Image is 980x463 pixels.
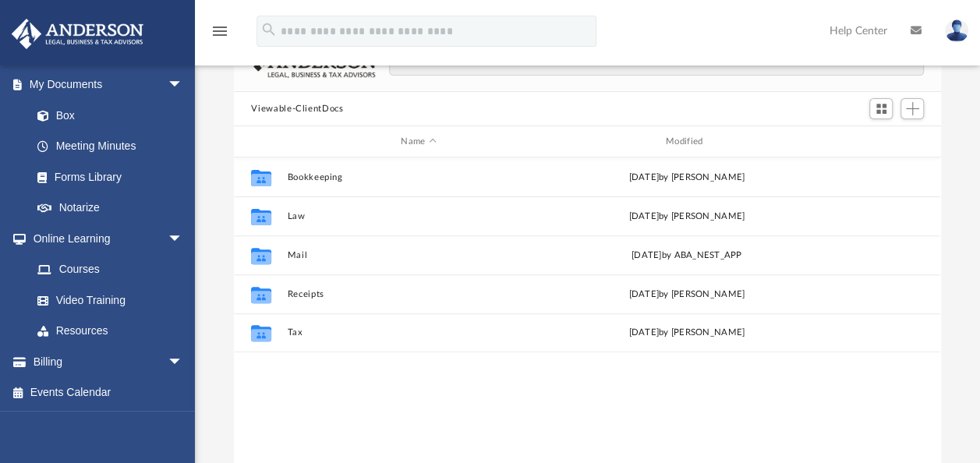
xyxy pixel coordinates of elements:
[556,210,818,224] div: [DATE] by [PERSON_NAME]
[556,249,818,263] div: [DATE] by ABA_NEST_APP
[7,19,148,49] img: Anderson Advisors Platinum Portal
[168,223,199,255] span: arrow_drop_down
[260,21,278,38] i: search
[287,135,549,149] div: Name
[556,326,818,340] div: [DATE] by [PERSON_NAME]
[556,135,818,149] div: Modified
[168,346,199,378] span: arrow_drop_down
[288,250,550,260] button: Mail
[900,98,924,120] button: Add
[22,285,191,316] a: Video Training
[251,102,343,116] button: Viewable-ClientDocs
[556,288,818,302] div: [DATE] by [PERSON_NAME]
[22,100,191,131] a: Box
[11,69,199,101] a: My Documentsarrow_drop_down
[288,211,550,221] button: Law
[288,327,550,338] button: Tax
[869,98,893,120] button: Switch to Grid View
[22,316,199,347] a: Resources
[168,69,199,101] span: arrow_drop_down
[22,254,199,285] a: Courses
[11,377,207,408] a: Events Calendar
[22,131,199,162] a: Meeting Minutes
[288,172,550,182] button: Bookkeeping
[211,30,229,41] a: menu
[241,135,280,149] div: id
[945,19,968,42] img: User Pic
[22,161,191,193] a: Forms Library
[22,193,199,224] a: Notarize
[288,289,550,299] button: Receipts
[211,22,229,41] i: menu
[11,223,199,254] a: Online Learningarrow_drop_down
[556,171,818,185] div: [DATE] by [PERSON_NAME]
[11,346,207,377] a: Billingarrow_drop_down
[825,135,934,149] div: id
